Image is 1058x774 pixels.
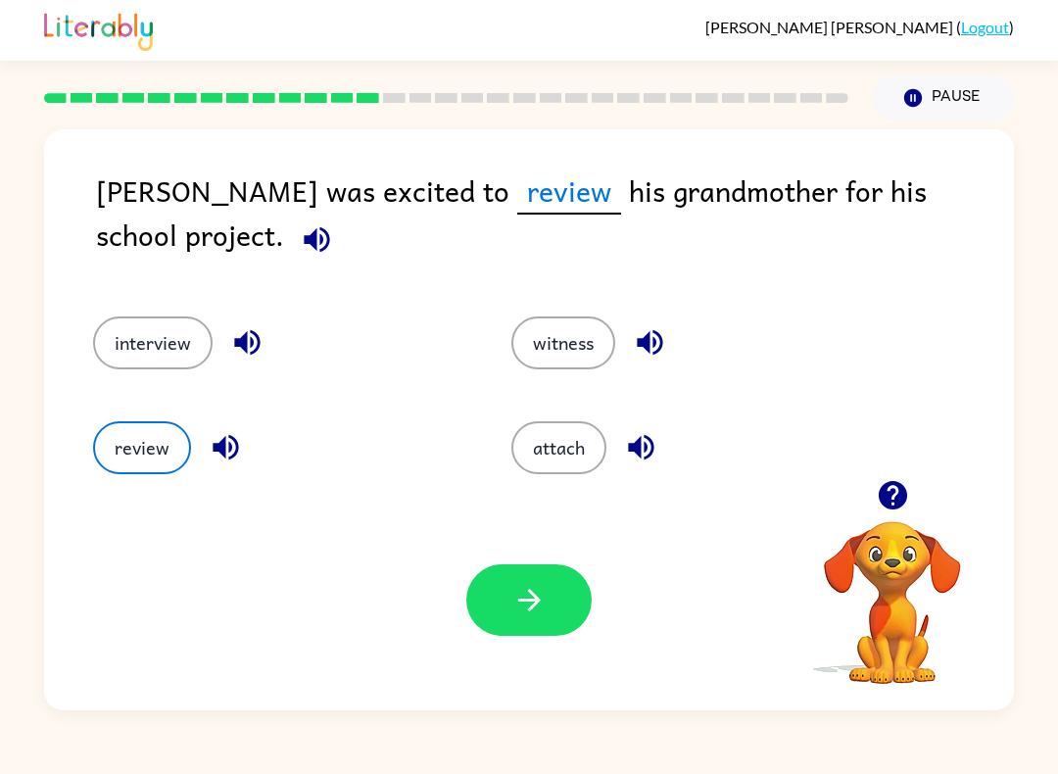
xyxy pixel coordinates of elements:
[705,18,1014,36] div: ( )
[794,491,990,687] video: Your browser must support playing .mp4 files to use Literably. Please try using another browser.
[517,169,621,215] span: review
[705,18,956,36] span: [PERSON_NAME] [PERSON_NAME]
[93,316,213,369] button: interview
[93,421,191,474] button: review
[44,8,153,51] img: Literably
[96,169,1014,277] div: [PERSON_NAME] was excited to his grandmother for his school project.
[511,421,606,474] button: attach
[872,75,1014,121] button: Pause
[961,18,1009,36] a: Logout
[511,316,615,369] button: witness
